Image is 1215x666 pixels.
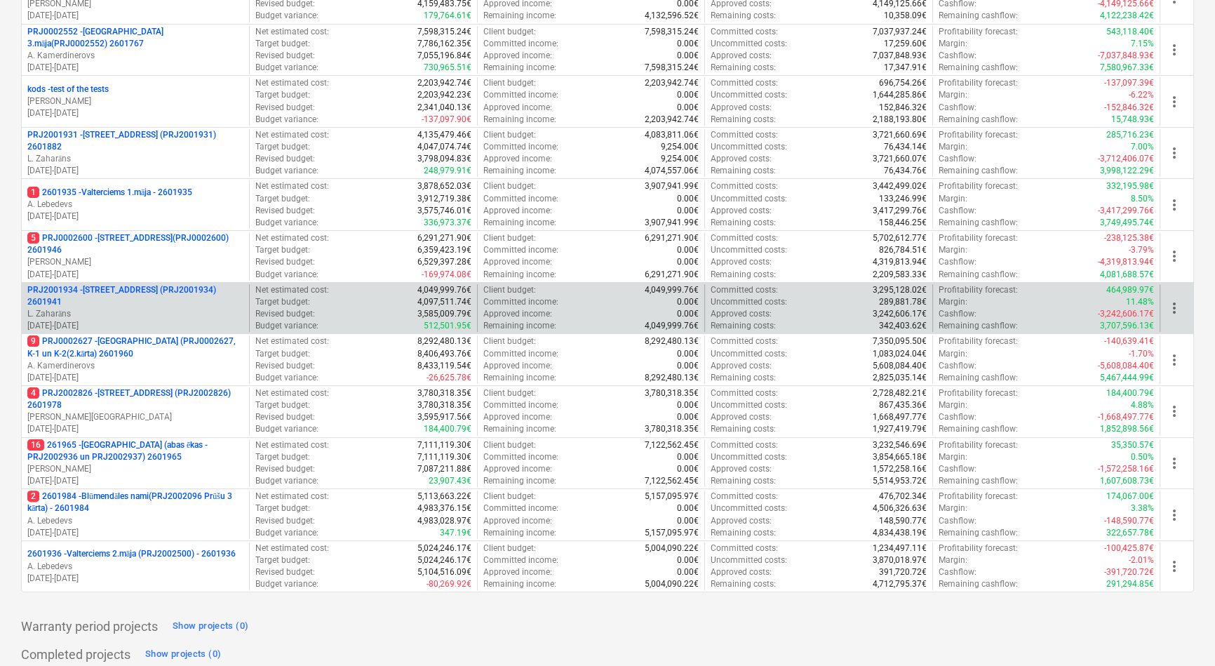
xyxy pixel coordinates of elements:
[27,573,243,585] p: [DATE] - [DATE]
[27,129,243,153] p: PRJ2001931 - [STREET_ADDRESS] (PRJ2001931) 2601882
[711,141,787,153] p: Uncommitted costs :
[483,256,552,268] p: Approved income :
[677,360,699,372] p: 0.00€
[1100,217,1154,229] p: 3,749,495.74€
[417,153,471,165] p: 3,798,094.83€
[873,26,927,38] p: 7,037,937.24€
[483,335,536,347] p: Client budget :
[884,62,927,74] p: 17,347.91€
[417,360,471,372] p: 8,433,119.54€
[483,348,558,360] p: Committed income :
[424,217,471,229] p: 336,973.37€
[1098,50,1154,62] p: -7,037,848.93€
[27,387,243,436] div: 4PRJ2002826 -[STREET_ADDRESS] (PRJ2002826) 2601978[PERSON_NAME][GEOGRAPHIC_DATA][DATE]-[DATE]
[417,284,471,296] p: 4,049,999.76€
[417,26,471,38] p: 7,598,315.24€
[483,38,558,50] p: Committed income :
[27,423,243,435] p: [DATE] - [DATE]
[884,38,927,50] p: 17,259.60€
[424,320,471,332] p: 512,501.95€
[1104,335,1154,347] p: -140,639.41€
[255,10,318,22] p: Budget variance :
[873,360,927,372] p: 5,608,084.40€
[417,193,471,205] p: 3,912,719.38€
[939,62,1018,74] p: Remaining cashflow :
[483,50,552,62] p: Approved income :
[645,284,699,296] p: 4,049,999.76€
[483,217,556,229] p: Remaining income :
[483,180,536,192] p: Client budget :
[879,102,927,114] p: 152,846.32€
[939,320,1018,332] p: Remaining cashflow :
[711,284,778,296] p: Committed costs :
[1100,320,1154,332] p: 3,707,596.13€
[27,129,243,178] div: PRJ2001931 -[STREET_ADDRESS] (PRJ2001931) 2601882L. Zaharāns[DATE]-[DATE]
[483,102,552,114] p: Approved income :
[1129,244,1154,256] p: -3.79%
[483,308,552,320] p: Approved income :
[1166,145,1183,161] span: more_vert
[27,95,243,107] p: [PERSON_NAME]
[417,102,471,114] p: 2,341,040.13€
[711,153,772,165] p: Approved costs :
[1166,41,1183,58] span: more_vert
[483,26,536,38] p: Client budget :
[939,232,1018,244] p: Profitability forecast :
[483,114,556,126] p: Remaining income :
[873,129,927,141] p: 3,721,660.69€
[27,199,243,211] p: A. Lebedevs
[939,360,976,372] p: Cashflow :
[711,77,778,89] p: Committed costs :
[417,38,471,50] p: 7,786,162.35€
[879,296,927,308] p: 289,881.78€
[645,165,699,177] p: 4,074,557.06€
[483,205,552,217] p: Approved income :
[677,38,699,50] p: 0.00€
[711,50,772,62] p: Approved costs :
[255,77,329,89] p: Net estimated cost :
[1166,455,1183,472] span: more_vert
[645,180,699,192] p: 3,907,941.99€
[1129,89,1154,101] p: -6.22%
[939,193,967,205] p: Margin :
[677,296,699,308] p: 0.00€
[939,38,967,50] p: Margin :
[1100,269,1154,281] p: 4,081,688.57€
[27,284,243,308] p: PRJ2001934 - [STREET_ADDRESS] (PRJ2001934) 2601941
[27,269,243,281] p: [DATE] - [DATE]
[417,77,471,89] p: 2,203,942.74€
[1166,248,1183,265] span: more_vert
[27,335,243,384] div: 9PRJ0002627 -[GEOGRAPHIC_DATA] (PRJ0002627, K-1 un K-2(2.kārta) 2601960A. Kamerdinerovs[DATE]-[DATE]
[173,618,248,634] div: Show projects (0)
[711,10,776,22] p: Remaining costs :
[939,348,967,360] p: Margin :
[417,348,471,360] p: 8,406,493.76€
[939,180,1018,192] p: Profitability forecast :
[1166,558,1183,575] span: more_vert
[27,153,243,165] p: L. Zaharāns
[255,102,315,114] p: Revised budget :
[1131,38,1154,50] p: 7.15%
[873,335,927,347] p: 7,350,095.50€
[27,10,243,22] p: [DATE] - [DATE]
[27,335,39,347] span: 9
[255,129,329,141] p: Net estimated cost :
[255,244,310,256] p: Target budget :
[1166,300,1183,317] span: more_vert
[939,141,967,153] p: Margin :
[255,205,315,217] p: Revised budget :
[939,102,976,114] p: Cashflow :
[255,232,329,244] p: Net estimated cost :
[879,77,927,89] p: 696,754.26€
[939,308,976,320] p: Cashflow :
[27,284,243,333] div: PRJ2001934 -[STREET_ADDRESS] (PRJ2001934) 2601941L. Zaharāns[DATE]-[DATE]
[27,491,243,514] p: 2601984 - Blūmendāles nami(PRJ2002096 Prūšu 3 kārta) - 2601984
[417,232,471,244] p: 6,291,271.90€
[27,372,243,384] p: [DATE] - [DATE]
[483,77,536,89] p: Client budget :
[27,26,243,50] p: PRJ0002552 - [GEOGRAPHIC_DATA] 3.māja(PRJ0002552) 2601767
[27,308,243,320] p: L. Zaharāns
[677,256,699,268] p: 0.00€
[255,114,318,126] p: Budget variance :
[1131,193,1154,205] p: 8.50%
